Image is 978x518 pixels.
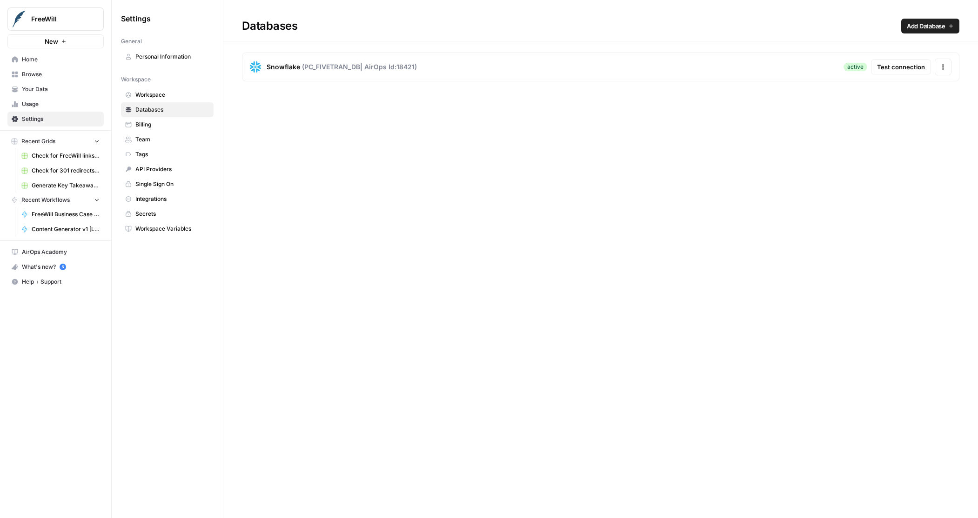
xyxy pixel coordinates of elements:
[7,52,104,67] a: Home
[7,274,104,289] button: Help + Support
[135,135,209,144] span: Team
[135,210,209,218] span: Secrets
[17,163,104,178] a: Check for 301 redirects on page Grid
[871,60,931,74] button: Test connection
[121,75,151,84] span: Workspace
[7,134,104,148] button: Recent Grids
[22,278,100,286] span: Help + Support
[45,37,58,46] span: New
[7,97,104,112] a: Usage
[135,180,209,188] span: Single Sign On
[135,195,209,203] span: Integrations
[121,117,214,132] a: Billing
[121,132,214,147] a: Team
[135,225,209,233] span: Workspace Variables
[135,91,209,99] span: Workspace
[907,21,945,31] span: Add Database
[135,106,209,114] span: Databases
[135,165,209,173] span: API Providers
[223,19,978,33] div: Databases
[17,207,104,222] a: FreeWill Business Case Generator v2
[267,62,300,72] span: Snowflake
[135,150,209,159] span: Tags
[302,62,417,72] span: ( PC_FIVETRAN_DB | AirOps Id: 18421 )
[32,225,100,233] span: Content Generator v1 [LIVE]
[32,181,100,190] span: Generate Key Takeaways from Webinar Transcripts
[32,210,100,219] span: FreeWill Business Case Generator v2
[22,55,100,64] span: Home
[32,166,100,175] span: Check for 301 redirects on page Grid
[7,193,104,207] button: Recent Workflows
[121,147,214,162] a: Tags
[121,192,214,206] a: Integrations
[7,245,104,259] a: AirOps Academy
[22,248,100,256] span: AirOps Academy
[7,82,104,97] a: Your Data
[121,102,214,117] a: Databases
[844,63,867,71] div: active
[7,112,104,126] a: Settings
[8,260,103,274] div: What's new?
[60,264,66,270] a: 5
[135,53,209,61] span: Personal Information
[22,85,100,93] span: Your Data
[121,221,214,236] a: Workspace Variables
[121,162,214,177] a: API Providers
[901,19,959,33] a: Add Database
[11,11,27,27] img: FreeWill Logo
[22,115,100,123] span: Settings
[7,67,104,82] a: Browse
[121,49,214,64] a: Personal Information
[17,222,104,237] a: Content Generator v1 [LIVE]
[17,148,104,163] a: Check for FreeWill links on partner's external website
[21,196,70,204] span: Recent Workflows
[121,177,214,192] a: Single Sign On
[17,178,104,193] a: Generate Key Takeaways from Webinar Transcripts
[877,62,925,72] span: Test connection
[31,14,87,24] span: FreeWill
[32,152,100,160] span: Check for FreeWill links on partner's external website
[61,265,64,269] text: 5
[22,100,100,108] span: Usage
[7,259,104,274] button: What's new? 5
[7,34,104,48] button: New
[7,7,104,31] button: Workspace: FreeWill
[22,70,100,79] span: Browse
[21,137,55,146] span: Recent Grids
[135,120,209,129] span: Billing
[121,37,142,46] span: General
[121,206,214,221] a: Secrets
[121,87,214,102] a: Workspace
[121,13,151,24] span: Settings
